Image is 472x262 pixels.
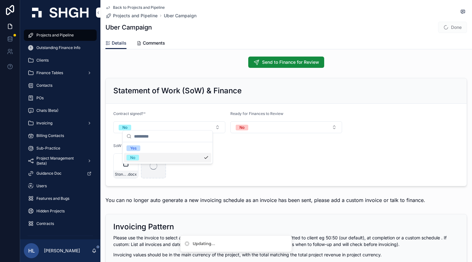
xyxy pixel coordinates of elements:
a: Finance Tables [24,67,97,79]
div: scrollable content [20,25,100,239]
span: Outstanding Finance Info [36,45,80,50]
a: Project Management (beta) [24,155,97,166]
a: Guidance Doc [24,168,97,179]
button: Select Button [113,121,225,133]
span: Hidden Projects [36,209,65,214]
span: Project Management (beta) [36,156,82,166]
span: Projects and Pipeline [113,13,158,19]
h4: You can no longer auto generate a new invoicing schedule as an invoice has been sent, please add ... [105,196,425,204]
a: Features and Bugs [24,193,97,204]
a: Users [24,180,97,192]
a: Projects and Pipeline [105,13,158,19]
h1: Uber Campaign [105,23,152,32]
div: Updating... [193,241,215,247]
a: Sub-Practice [24,143,97,154]
div: Suggestions [123,142,212,164]
span: POs [36,96,44,101]
span: Contract signed? [113,111,143,116]
button: Send to Finance for Review [248,57,324,68]
div: No [130,155,135,161]
div: No [239,125,244,130]
span: Features and Bugs [36,196,69,201]
button: Select Button [230,121,342,133]
img: App logo [32,8,88,18]
h2: Invoicing Pattern [113,222,174,232]
a: Invoicing [24,117,97,129]
div: Yes [130,145,137,151]
span: Contacts [36,83,52,88]
span: Comments [143,40,165,46]
span: Contracts [36,221,54,226]
span: Back to Projects and Pipeline [113,5,165,10]
p: Invoicing values should be in the main currency of the project, with the total matching the total... [113,251,459,258]
span: Clients [36,58,49,63]
span: Billing Contacts [36,133,64,138]
div: No [122,125,127,130]
span: Chats (Beta) [36,108,58,113]
span: Finance Tables [36,70,63,75]
a: Hidden Projects [24,205,97,217]
a: Contracts [24,218,97,229]
p: [PERSON_NAME] [44,248,80,254]
a: Details [105,37,126,49]
span: Ready for Finances to Review [230,111,283,116]
a: Projects and Pipeline [24,30,97,41]
span: HL [28,247,35,254]
span: Details [112,40,126,46]
a: Chats (Beta) [24,105,97,116]
a: Clients [24,55,97,66]
span: Users [36,183,47,188]
a: Comments [137,37,165,50]
span: Projects and Pipeline [36,33,74,38]
span: Send to Finance for Review [262,59,319,65]
p: Please use the invoice to select an Invoicing Pattern for when invoices should be submitted to cl... [113,234,459,248]
a: Contacts [24,80,97,91]
h2: Statement of Work (SoW) & Finance [113,86,242,96]
a: Outstanding Finance Info [24,42,97,53]
span: .docx [127,172,137,177]
span: Stonehaven __ Uber - STATEMENT OF WORK - Phase 3 [115,172,127,177]
span: Invoicing [36,121,52,126]
a: Billing Contacts [24,130,97,141]
span: Guidance Doc [36,171,62,176]
a: Uber Campaign [164,13,196,19]
span: SoW Upload [113,143,135,148]
a: Back to Projects and Pipeline [105,5,165,10]
span: Sub-Practice [36,146,60,151]
a: POs [24,92,97,104]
